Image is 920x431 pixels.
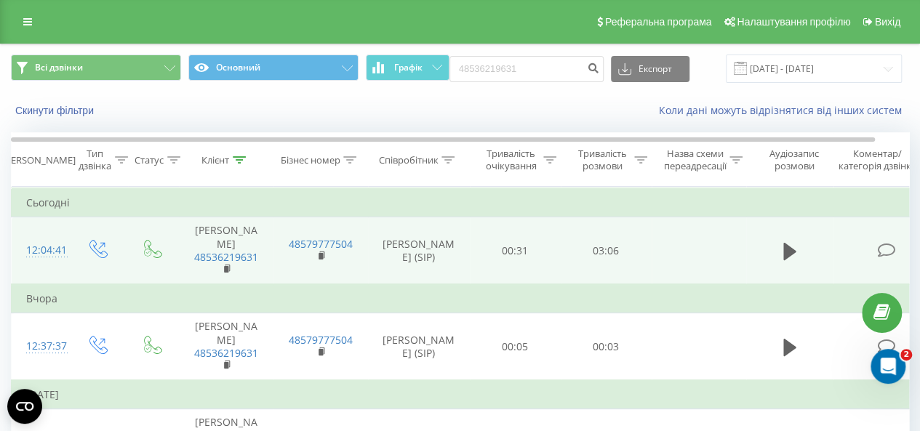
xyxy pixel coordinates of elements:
div: Коментар/категорія дзвінка [835,148,920,172]
span: Налаштування профілю [737,16,850,28]
span: Реферальна програма [605,16,712,28]
div: Тривалість очікування [482,148,540,172]
button: Open CMP widget [7,389,42,424]
td: [PERSON_NAME] [179,217,273,284]
div: Тип дзвінка [79,148,111,172]
a: 48536219631 [194,250,258,264]
span: 2 [900,349,912,360]
a: 48536219631 [194,346,258,360]
span: Вихід [875,16,900,28]
a: Коли дані можуть відрізнятися вiд інших систем [659,103,909,117]
td: [PERSON_NAME] (SIP) [368,217,470,284]
div: 12:37:37 [26,332,55,360]
td: 03:06 [561,217,652,284]
span: Графік [394,63,423,73]
td: [PERSON_NAME] [179,313,273,380]
button: Скинути фільтри [11,104,101,117]
td: 00:05 [470,313,561,380]
div: [PERSON_NAME] [2,154,76,166]
button: Експорт [611,56,689,82]
a: 48579777504 [289,237,353,251]
button: Всі дзвінки [11,55,181,81]
a: 48579777504 [289,333,353,347]
div: 12:04:41 [26,236,55,265]
span: Всі дзвінки [35,62,83,73]
button: Основний [188,55,359,81]
div: Бізнес номер [280,154,340,166]
button: Графік [366,55,449,81]
div: Назва схеми переадресації [663,148,726,172]
td: [PERSON_NAME] (SIP) [368,313,470,380]
div: Аудіозапис розмови [759,148,829,172]
td: 00:31 [470,217,561,284]
div: Співробітник [378,154,438,166]
input: Пошук за номером [449,56,604,82]
iframe: Intercom live chat [871,349,905,384]
div: Клієнт [201,154,229,166]
td: 00:03 [561,313,652,380]
div: Тривалість розмови [573,148,631,172]
div: Статус [135,154,164,166]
